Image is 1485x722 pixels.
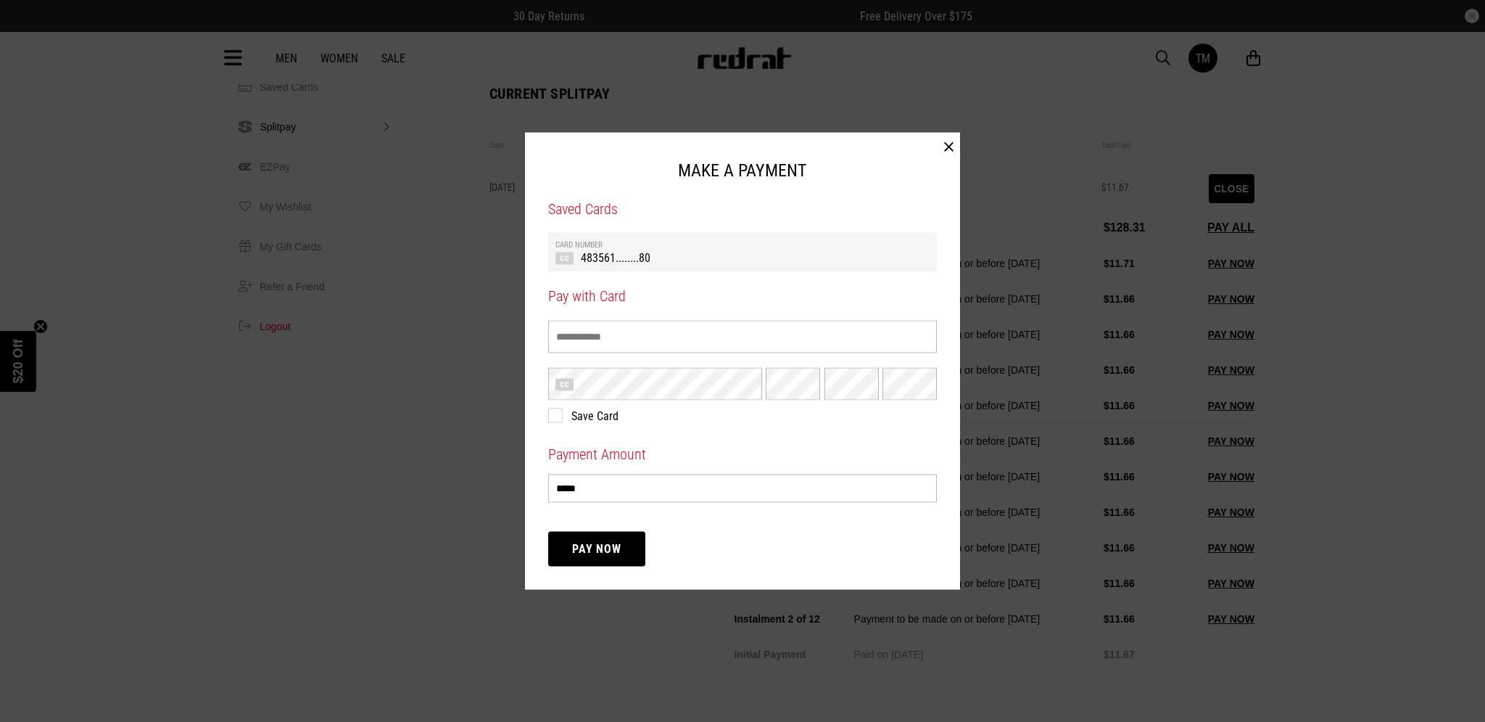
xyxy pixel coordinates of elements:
label: Save Card [548,409,922,422]
td: 483561........80 [555,250,930,265]
h3: Payment Amount [548,444,937,464]
button: Pay Now [548,532,645,567]
h2: MAKE A PAYMENT [548,155,937,184]
h3: Pay with Card [548,287,937,306]
button: Open LiveChat chat widget [12,6,55,49]
h3: Saved Cards [548,199,937,218]
th: Card Number [555,240,930,250]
